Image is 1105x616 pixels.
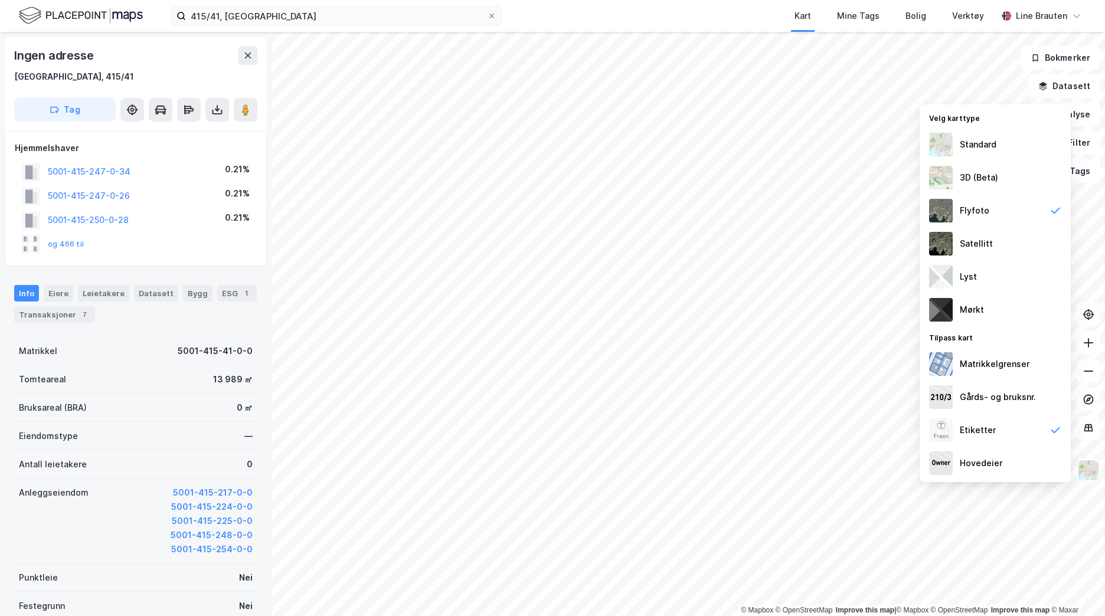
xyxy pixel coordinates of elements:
[239,571,253,585] div: Nei
[217,285,257,302] div: ESG
[837,9,880,23] div: Mine Tags
[929,166,953,189] img: Z
[929,298,953,322] img: nCdM7BzjoCAAAAAElFTkSuQmCC
[19,372,66,386] div: Tomteareal
[15,141,257,155] div: Hjemmelshaver
[44,285,73,302] div: Eiere
[896,606,929,614] a: Mapbox
[171,500,253,514] button: 5001-415-224-0-0
[1021,46,1100,70] button: Bokmerker
[173,486,253,500] button: 5001-415-217-0-0
[19,344,57,358] div: Matrikkel
[240,287,252,299] div: 1
[929,265,953,289] img: luj3wr1y2y3+OchiMxRmMxRlscgabnMEmZ7DJGWxyBpucwSZnsMkZbHIGm5zBJmewyRlscgabnMEmZ7DJGWxyBpucwSZnsMkZ...
[172,514,253,528] button: 5001-415-225-0-0
[991,606,1050,614] a: Improve this map
[19,486,89,500] div: Anleggseiendom
[237,401,253,415] div: 0 ㎡
[960,423,996,437] div: Etiketter
[19,457,87,471] div: Antall leietakere
[19,571,58,585] div: Punktleie
[960,237,993,251] div: Satellitt
[960,357,1029,371] div: Matrikkelgrenser
[1046,559,1105,616] div: Kontrollprogram for chat
[960,456,1002,470] div: Hovedeier
[929,232,953,255] img: 9k=
[225,162,250,176] div: 0.21%
[741,604,1078,616] div: |
[186,7,487,25] input: Søk på adresse, matrikkel, gårdeiere, leietakere eller personer
[960,303,984,317] div: Mørkt
[79,309,90,320] div: 7
[178,344,253,358] div: 5001-415-41-0-0
[19,5,143,26] img: logo.f888ab2527a4732fd821a326f86c7f29.svg
[960,270,977,284] div: Lyst
[134,285,178,302] div: Datasett
[14,46,96,65] div: Ingen adresse
[960,390,1036,404] div: Gårds- og bruksnr.
[1046,559,1105,616] iframe: Chat Widget
[929,352,953,376] img: cadastreBorders.cfe08de4b5ddd52a10de.jpeg
[920,107,1071,128] div: Velg karttype
[14,285,39,302] div: Info
[171,528,253,542] button: 5001-415-248-0-0
[929,451,953,475] img: majorOwner.b5e170eddb5c04bfeeff.jpeg
[960,137,996,152] div: Standard
[1028,74,1100,98] button: Datasett
[960,171,998,185] div: 3D (Beta)
[929,133,953,156] img: Z
[14,70,134,84] div: [GEOGRAPHIC_DATA], 415/41
[239,599,253,613] div: Nei
[929,199,953,222] img: Z
[1016,9,1067,23] div: Line Brauten
[14,306,95,323] div: Transaksjoner
[171,542,253,556] button: 5001-415-254-0-0
[741,606,773,614] a: Mapbox
[1045,159,1100,183] button: Tags
[905,9,926,23] div: Bolig
[213,372,253,386] div: 13 989 ㎡
[19,599,65,613] div: Festegrunn
[19,401,87,415] div: Bruksareal (BRA)
[1044,131,1100,155] button: Filter
[1032,103,1100,126] button: Analyse
[14,98,116,122] button: Tag
[952,9,984,23] div: Verktøy
[929,418,953,442] img: Z
[183,285,212,302] div: Bygg
[920,326,1071,348] div: Tilpass kart
[225,211,250,225] div: 0.21%
[795,9,811,23] div: Kart
[78,285,129,302] div: Leietakere
[929,385,953,409] img: cadastreKeys.547ab17ec502f5a4ef2b.jpeg
[836,606,894,614] a: Improve this map
[225,186,250,201] div: 0.21%
[247,457,253,471] div: 0
[19,429,78,443] div: Eiendomstype
[960,204,989,218] div: Flyfoto
[244,429,253,443] div: —
[776,606,833,614] a: OpenStreetMap
[931,606,988,614] a: OpenStreetMap
[1077,459,1100,481] img: Z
